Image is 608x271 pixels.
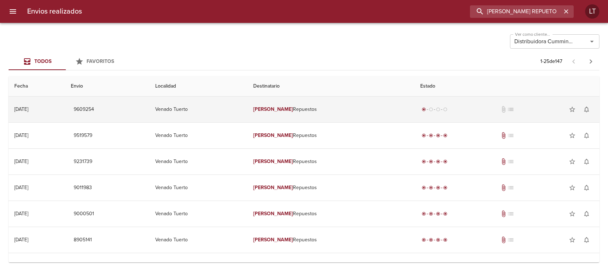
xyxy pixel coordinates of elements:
span: 9609254 [74,105,94,114]
td: Repuestos [247,97,415,122]
span: Favoritos [87,58,114,64]
span: star_border [569,106,576,113]
span: Todos [34,58,52,64]
span: radio_button_checked [422,159,426,164]
span: Pagina siguiente [582,53,599,70]
span: notifications_none [583,210,590,217]
span: radio_button_checked [443,159,447,164]
button: 8905141 [71,233,95,247]
td: Venado Tuerto [149,149,247,174]
div: [DATE] [14,184,28,191]
span: radio_button_checked [422,238,426,242]
div: Entregado [420,184,449,191]
th: Localidad [149,76,247,97]
span: radio_button_checked [443,133,447,138]
td: Repuestos [247,227,415,253]
td: Venado Tuerto [149,227,247,253]
span: radio_button_checked [429,186,433,190]
span: star_border [569,158,576,165]
span: Tiene documentos adjuntos [500,132,507,139]
span: notifications_none [583,132,590,139]
button: menu [4,3,21,20]
span: No tiene pedido asociado [507,210,514,217]
span: radio_button_checked [429,133,433,138]
button: Activar notificaciones [579,181,594,195]
span: radio_button_checked [443,238,447,242]
button: 9011983 [71,181,95,194]
div: [DATE] [14,211,28,217]
button: Agregar a favoritos [565,207,579,221]
div: Entregado [420,210,449,217]
span: notifications_none [583,236,590,243]
button: Activar notificaciones [579,233,594,247]
button: Activar notificaciones [579,128,594,143]
span: 9000501 [74,210,94,218]
div: Abrir información de usuario [585,4,599,19]
td: Venado Tuerto [149,201,247,227]
span: No tiene pedido asociado [507,184,514,191]
button: Activar notificaciones [579,207,594,221]
em: [PERSON_NAME] [253,211,293,217]
button: 9231739 [71,155,95,168]
button: 9609254 [71,103,97,116]
span: radio_button_checked [429,159,433,164]
span: 9519579 [74,131,92,140]
div: [DATE] [14,237,28,243]
button: Activar notificaciones [579,102,594,117]
td: Repuestos [247,201,415,227]
td: Venado Tuerto [149,123,247,148]
td: Repuestos [247,123,415,148]
span: radio_button_checked [429,212,433,216]
span: No tiene pedido asociado [507,106,514,113]
div: [DATE] [14,132,28,138]
span: radio_button_checked [443,212,447,216]
button: Agregar a favoritos [565,233,579,247]
th: Fecha [9,76,65,97]
td: Venado Tuerto [149,175,247,201]
span: star_border [569,132,576,139]
span: radio_button_unchecked [429,107,433,112]
em: [PERSON_NAME] [253,106,293,112]
span: Tiene documentos adjuntos [500,184,507,191]
button: Agregar a favoritos [565,102,579,117]
span: notifications_none [583,106,590,113]
span: radio_button_unchecked [436,107,440,112]
th: Estado [415,76,599,97]
span: star_border [569,184,576,191]
button: Abrir [587,36,597,46]
button: Activar notificaciones [579,154,594,169]
div: Entregado [420,236,449,243]
span: star_border [569,236,576,243]
div: [DATE] [14,158,28,164]
h6: Envios realizados [27,6,82,17]
span: No tiene pedido asociado [507,132,514,139]
div: LT [585,4,599,19]
span: Tiene documentos adjuntos [500,158,507,165]
span: 8905141 [74,236,92,245]
span: radio_button_checked [436,212,440,216]
div: Entregado [420,158,449,165]
span: radio_button_checked [422,107,426,112]
span: notifications_none [583,184,590,191]
em: [PERSON_NAME] [253,158,293,164]
button: 9000501 [71,207,97,221]
button: Agregar a favoritos [565,181,579,195]
span: radio_button_unchecked [443,107,447,112]
span: 9011983 [74,183,92,192]
span: radio_button_checked [422,186,426,190]
em: [PERSON_NAME] [253,132,293,138]
span: star_border [569,210,576,217]
span: radio_button_checked [436,133,440,138]
div: [DATE] [14,106,28,112]
span: No tiene pedido asociado [507,236,514,243]
span: radio_button_checked [443,186,447,190]
span: radio_button_checked [436,159,440,164]
button: 9519579 [71,129,95,142]
td: Venado Tuerto [149,97,247,122]
em: [PERSON_NAME] [253,237,293,243]
span: Tiene documentos adjuntos [500,210,507,217]
span: radio_button_checked [422,212,426,216]
td: Repuestos [247,175,415,201]
div: Entregado [420,132,449,139]
span: Tiene documentos adjuntos [500,236,507,243]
